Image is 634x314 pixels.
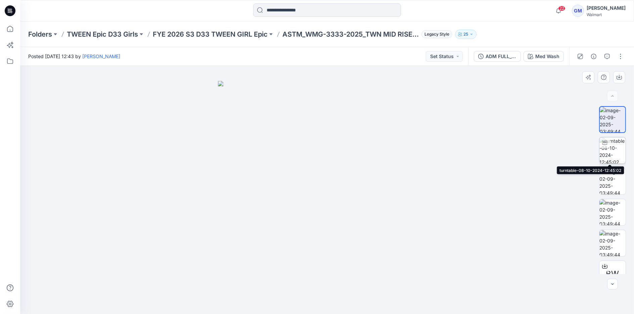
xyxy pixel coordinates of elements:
[606,268,619,280] span: BW
[587,12,626,17] div: Walmart
[282,30,419,39] p: ASTM_WMG-3333-2025_TWN MID RISE BAGGY STRAIGHT DENIM_Opt1_With Rivets HQ012950
[455,30,477,39] button: 25
[67,30,138,39] a: TWEEN Epic D33 Girls
[28,53,120,60] span: Posted [DATE] 12:43 by
[600,107,625,132] img: image-02-09-2025-03:49:44
[421,30,452,38] span: Legacy Style
[28,30,52,39] a: Folders
[524,51,564,62] button: Med Wash
[463,31,468,38] p: 25
[535,53,559,60] div: Med Wash
[599,168,626,194] img: image-02-09-2025-03:49:44
[153,30,268,39] a: FYE 2026 S3 D33 TWEEN GIRL Epic
[599,137,626,164] img: turntable-08-10-2024-12:45:02
[599,199,626,225] img: image-02-09-2025-03:49:44
[486,53,516,60] div: ADM FULL_Opt1 Rivets_Mid Rise Baggy Straight Pant
[572,5,584,17] div: GM
[587,4,626,12] div: [PERSON_NAME]
[588,51,599,62] button: Details
[419,30,452,39] button: Legacy Style
[474,51,521,62] button: ADM FULL_Opt1 Rivets_Mid Rise Baggy Straight Pant
[82,53,120,59] a: [PERSON_NAME]
[558,6,565,11] span: 22
[599,230,626,256] img: image-02-09-2025-03:49:44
